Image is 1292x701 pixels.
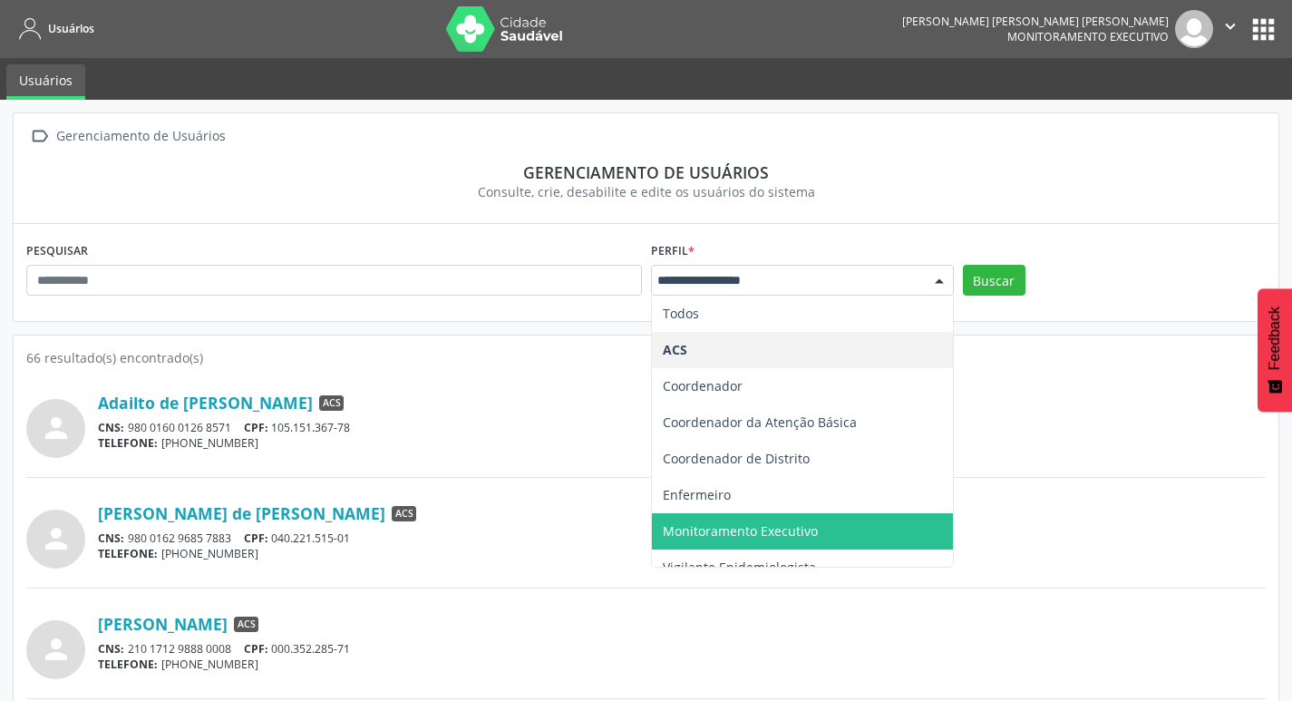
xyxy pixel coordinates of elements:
span: Coordenador da Atenção Básica [663,414,857,431]
span: CPF: [244,420,268,435]
span: Vigilante Epidemiologista [663,559,816,576]
span: CNS: [98,420,124,435]
span: TELEFONE: [98,546,158,561]
span: TELEFONE: [98,657,158,672]
div: 980 0162 9685 7883 040.221.515-01 [98,531,1266,546]
span: Usuários [48,21,94,36]
i:  [1220,16,1240,36]
div: [PHONE_NUMBER] [98,546,1266,561]
a:  Gerenciamento de Usuários [26,123,228,150]
button: Feedback - Mostrar pesquisa [1258,288,1292,412]
span: CPF: [244,641,268,657]
span: CNS: [98,641,124,657]
i: person [40,522,73,555]
div: Gerenciamento de Usuários [53,123,228,150]
a: Usuários [6,64,85,100]
div: 66 resultado(s) encontrado(s) [26,348,1266,367]
span: ACS [663,341,687,358]
a: Usuários [13,14,94,44]
span: CNS: [98,531,124,546]
div: [PERSON_NAME] [PERSON_NAME] [PERSON_NAME] [902,14,1169,29]
span: Enfermeiro [663,486,731,503]
button: Buscar [963,265,1025,296]
div: [PHONE_NUMBER] [98,435,1266,451]
div: 980 0160 0126 8571 105.151.367-78 [98,420,1266,435]
span: ACS [319,395,344,412]
span: Todos [663,305,699,322]
a: [PERSON_NAME] [98,614,228,634]
img: img [1175,10,1213,48]
span: CPF: [244,531,268,546]
button:  [1213,10,1248,48]
button: apps [1248,14,1279,45]
div: Consulte, crie, desabilite e edite os usuários do sistema [39,182,1253,201]
div: Gerenciamento de usuários [39,162,1253,182]
a: Adailto de [PERSON_NAME] [98,393,313,413]
span: Coordenador de Distrito [663,450,810,467]
i: person [40,412,73,444]
span: Coordenador [663,377,743,394]
span: TELEFONE: [98,435,158,451]
span: Feedback [1267,307,1283,370]
div: [PHONE_NUMBER] [98,657,1266,672]
span: Monitoramento Executivo [1007,29,1169,44]
i:  [26,123,53,150]
span: ACS [392,506,416,522]
label: Perfil [651,237,695,265]
span: Monitoramento Executivo [663,522,818,540]
a: [PERSON_NAME] de [PERSON_NAME] [98,503,385,523]
label: PESQUISAR [26,237,88,265]
div: 210 1712 9888 0008 000.352.285-71 [98,641,1266,657]
span: ACS [234,617,258,633]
